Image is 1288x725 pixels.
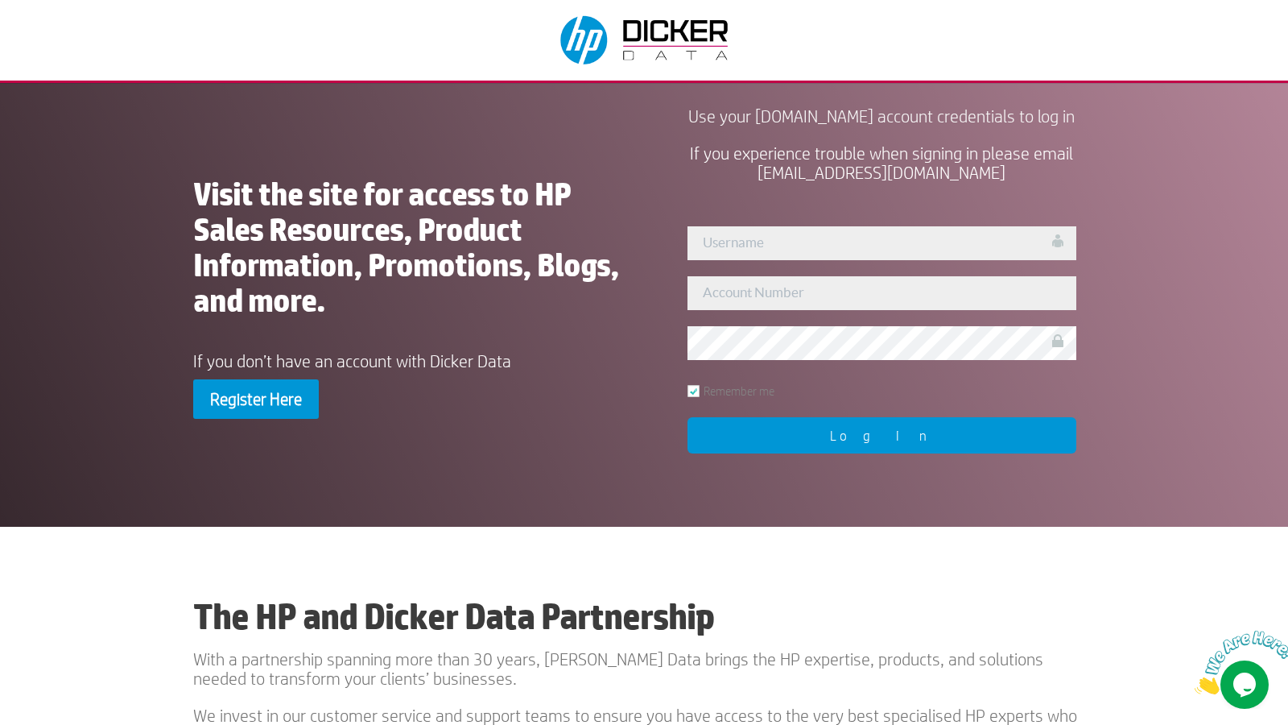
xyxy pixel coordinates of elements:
img: Chat attention grabber [6,6,106,70]
a: Register Here [193,379,319,418]
img: Dicker Data & HP [551,8,741,72]
b: The HP and Dicker Data Partnership [193,595,714,637]
iframe: chat widget [1188,624,1288,701]
span: Use your [DOMAIN_NAME] account credentials to log in [688,106,1075,126]
span: If you don’t have an account with Dicker Data [193,351,511,371]
input: Account Number [687,276,1076,310]
span: If you experience trouble when signing in please email [EMAIL_ADDRESS][DOMAIN_NAME] [690,143,1073,182]
label: Remember me [687,385,774,397]
input: Username [687,226,1076,260]
h1: Visit the site for access to HP Sales Resources, Product Information, Promotions, Blogs, and more. [193,176,619,326]
p: With a partnership spanning more than 30 years, [PERSON_NAME] Data brings the HP expertise, produ... [193,649,1095,706]
input: Log In [687,417,1076,454]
